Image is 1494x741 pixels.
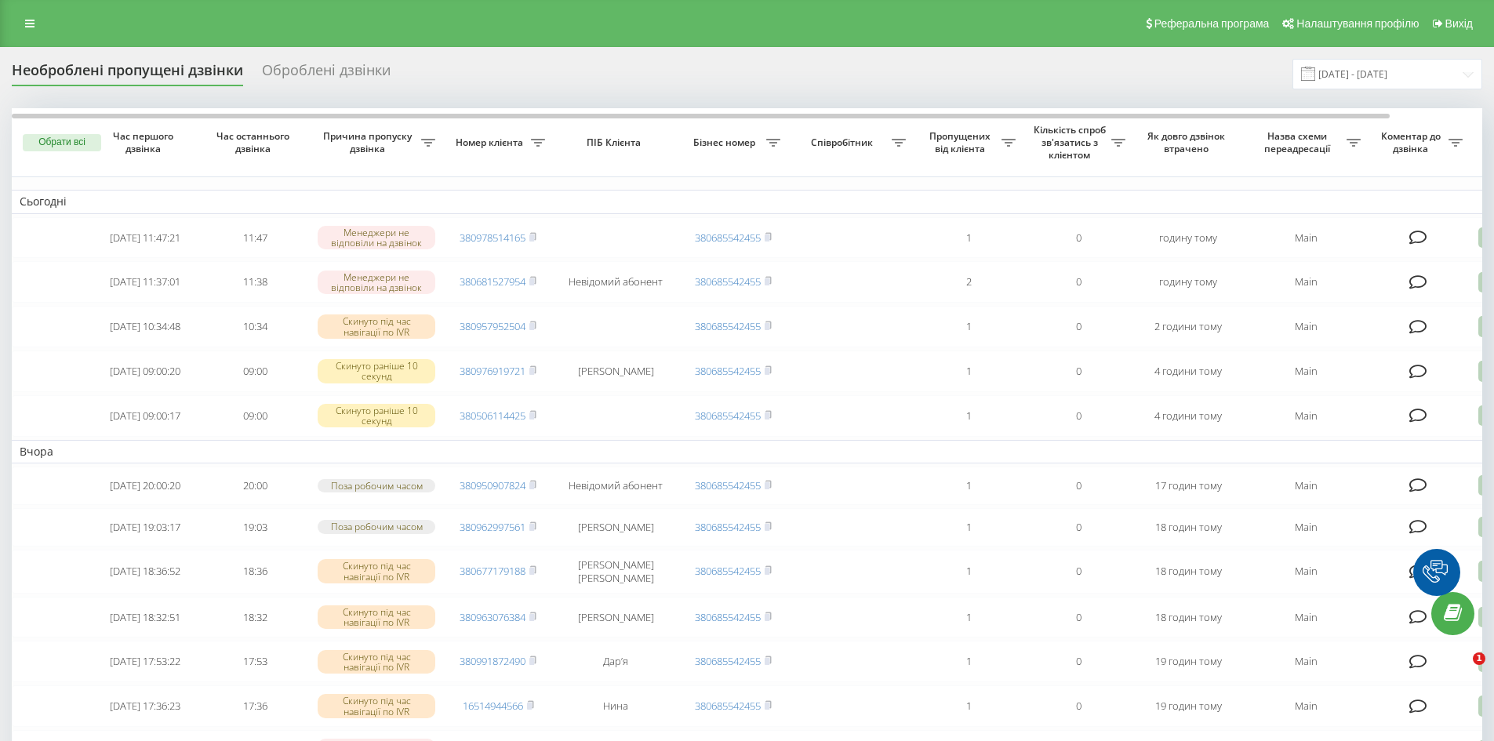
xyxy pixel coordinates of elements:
[451,136,531,149] span: Номер клієнта
[460,231,525,245] a: 380978514165
[1133,395,1243,437] td: 4 години тому
[1243,467,1369,505] td: Main
[1441,652,1478,690] iframe: Intercom live chat
[1243,306,1369,347] td: Main
[686,136,766,149] span: Бізнес номер
[1133,351,1243,392] td: 4 години тому
[1243,217,1369,259] td: Main
[921,130,1001,154] span: Пропущених від клієнта
[1243,508,1369,547] td: Main
[460,319,525,333] a: 380957952504
[318,479,435,492] div: Поза робочим часом
[1023,685,1133,727] td: 0
[318,605,435,629] div: Скинуто під час навігації по IVR
[1133,467,1243,505] td: 17 годин тому
[553,467,678,505] td: Невідомий абонент
[90,306,200,347] td: [DATE] 10:34:48
[90,467,200,505] td: [DATE] 20:00:20
[90,217,200,259] td: [DATE] 11:47:21
[200,306,310,347] td: 10:34
[695,478,761,492] a: 380685542455
[1023,641,1133,682] td: 0
[90,351,200,392] td: [DATE] 09:00:20
[460,478,525,492] a: 380950907824
[914,467,1023,505] td: 1
[1473,652,1485,665] span: 1
[460,520,525,534] a: 380962997561
[553,351,678,392] td: [PERSON_NAME]
[566,136,665,149] span: ПІБ Клієнта
[90,597,200,638] td: [DATE] 18:32:51
[1023,306,1133,347] td: 0
[103,130,187,154] span: Час першого дзвінка
[695,520,761,534] a: 380685542455
[553,261,678,303] td: Невідомий абонент
[1133,261,1243,303] td: годину тому
[1023,550,1133,594] td: 0
[914,508,1023,547] td: 1
[1243,261,1369,303] td: Main
[1023,217,1133,259] td: 0
[90,550,200,594] td: [DATE] 18:36:52
[262,62,391,86] div: Оброблені дзвінки
[796,136,892,149] span: Співробітник
[1376,130,1449,154] span: Коментар до дзвінка
[1023,351,1133,392] td: 0
[318,271,435,294] div: Менеджери не відповіли на дзвінок
[914,550,1023,594] td: 1
[1133,685,1243,727] td: 19 годин тому
[200,685,310,727] td: 17:36
[1154,17,1270,30] span: Реферальна програма
[1023,467,1133,505] td: 0
[23,134,101,151] button: Обрати всі
[914,306,1023,347] td: 1
[460,409,525,423] a: 380506114425
[553,597,678,638] td: [PERSON_NAME]
[695,699,761,713] a: 380685542455
[1243,685,1369,727] td: Main
[1133,306,1243,347] td: 2 години тому
[1133,217,1243,259] td: годину тому
[695,274,761,289] a: 380685542455
[1146,130,1230,154] span: Як довго дзвінок втрачено
[1133,508,1243,547] td: 18 годин тому
[318,520,435,533] div: Поза робочим часом
[914,395,1023,437] td: 1
[213,130,297,154] span: Час останнього дзвінка
[1031,124,1111,161] span: Кількість спроб зв'язатись з клієнтом
[318,314,435,338] div: Скинуто під час навігації по IVR
[90,508,200,547] td: [DATE] 19:03:17
[318,404,435,427] div: Скинуто раніше 10 секунд
[200,261,310,303] td: 11:38
[1023,395,1133,437] td: 0
[553,508,678,547] td: [PERSON_NAME]
[318,650,435,674] div: Скинуто під час навігації по IVR
[1296,17,1419,30] span: Налаштування профілю
[914,261,1023,303] td: 2
[553,685,678,727] td: Нина
[553,641,678,682] td: Дарʼя
[1445,17,1473,30] span: Вихід
[90,261,200,303] td: [DATE] 11:37:01
[1133,597,1243,638] td: 18 годин тому
[914,597,1023,638] td: 1
[695,409,761,423] a: 380685542455
[12,62,243,86] div: Необроблені пропущені дзвінки
[1133,641,1243,682] td: 19 годин тому
[318,359,435,383] div: Скинуто раніше 10 секунд
[200,467,310,505] td: 20:00
[200,508,310,547] td: 19:03
[1243,550,1369,594] td: Main
[1023,508,1133,547] td: 0
[200,597,310,638] td: 18:32
[200,217,310,259] td: 11:47
[914,641,1023,682] td: 1
[1243,395,1369,437] td: Main
[695,610,761,624] a: 380685542455
[460,364,525,378] a: 380976919721
[1243,597,1369,638] td: Main
[553,550,678,594] td: [PERSON_NAME] [PERSON_NAME]
[200,641,310,682] td: 17:53
[1023,597,1133,638] td: 0
[200,395,310,437] td: 09:00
